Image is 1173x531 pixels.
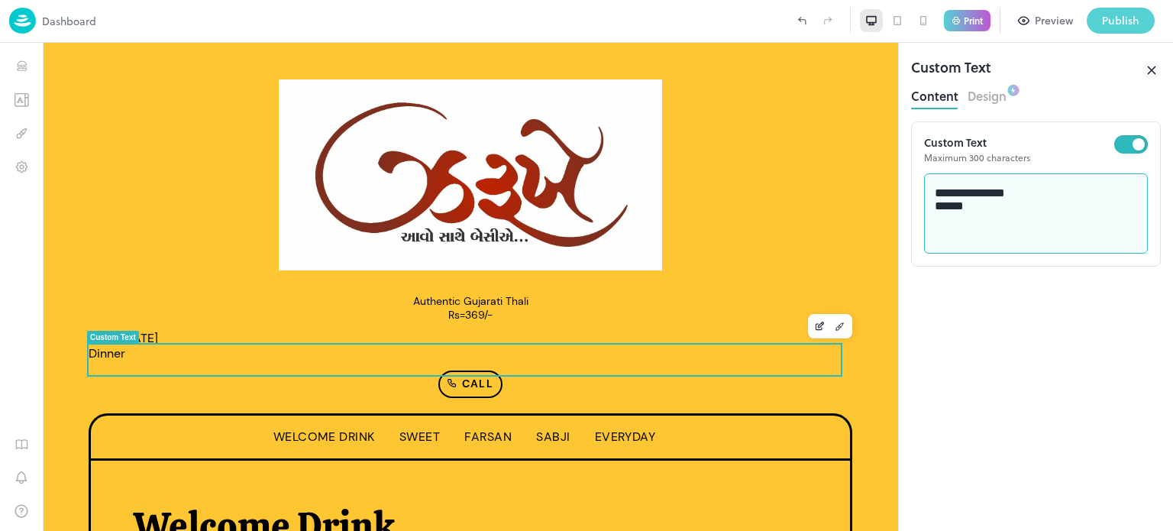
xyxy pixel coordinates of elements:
[422,386,469,402] span: Farsan
[91,461,773,507] p: Welcome Drink
[552,386,613,402] span: Everyday
[1035,12,1073,29] div: Preview
[964,16,983,25] p: Print
[402,332,451,351] p: Call
[767,274,787,293] button: Edit
[9,8,36,34] img: logo-86c26b7e.jpg
[396,328,460,355] a: Call
[787,274,807,293] button: Design
[911,57,991,84] div: Custom Text
[924,151,1114,164] p: Maximum 300 characters
[47,290,93,299] div: Custom Text
[911,84,958,105] button: Content
[968,84,1007,105] button: Design
[1087,8,1155,34] button: Publish
[493,386,527,402] span: Sabji
[46,252,809,279] h1: Authentic Gujarati Thali Rs=369/-
[236,37,619,228] img: 17566240397566l6itmlrnh6.jpeg
[1102,12,1139,29] div: Publish
[231,386,332,402] span: Welcome Drink
[46,287,115,319] span: Date=[DATE] Dinner
[924,134,1114,151] p: Custom Text
[595,358,747,510] img: 17188790099189qxl2auw81m.png%3Ft%3D1718879001406
[42,13,96,29] p: Dashboard
[357,386,397,402] span: Sweet
[1010,8,1082,34] button: Preview
[815,8,841,34] label: Redo (Ctrl + Y)
[789,8,815,34] label: Undo (Ctrl + Z)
